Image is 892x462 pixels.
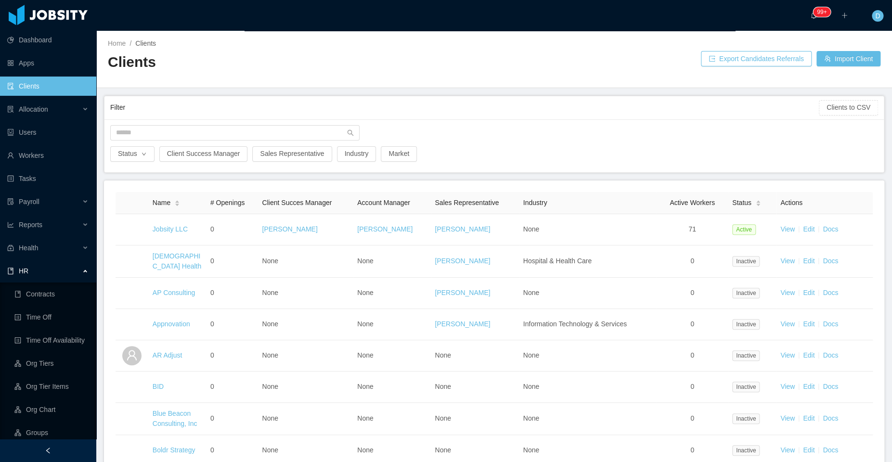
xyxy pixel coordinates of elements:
img: 6a9a9300-fa44-11e7-85a6-757826c614fb_5acd233e7abdd-400w.jpeg [122,441,142,460]
a: Edit [803,257,814,265]
span: None [262,320,278,328]
button: Sales Representative [252,146,332,162]
span: None [357,414,373,422]
a: [PERSON_NAME] [435,257,490,265]
a: Docs [823,383,838,390]
td: 0 [656,309,728,340]
a: Docs [823,320,838,328]
td: 0 [207,340,259,372]
a: icon: profileTime Off Availability [14,331,89,350]
i: icon: bell [810,12,817,19]
a: View [780,351,795,359]
i: icon: line-chart [7,221,14,228]
a: View [780,225,795,233]
a: [PERSON_NAME] [435,289,490,296]
a: Edit [803,446,814,454]
span: None [523,383,539,390]
span: Health [19,244,38,252]
a: icon: apartmentOrg Chart [14,400,89,419]
span: Payroll [19,198,39,205]
td: 0 [207,214,259,245]
span: Inactive [732,319,760,330]
i: icon: caret-up [175,199,180,202]
a: Edit [803,320,814,328]
span: None [435,383,451,390]
span: None [262,351,278,359]
td: 0 [207,309,259,340]
a: View [780,446,795,454]
span: # Openings [210,199,245,206]
span: Hospital & Health Care [523,257,592,265]
a: Edit [803,225,814,233]
span: Inactive [732,350,760,361]
a: Edit [803,289,814,296]
a: icon: apartmentOrg Tier Items [14,377,89,396]
button: Market [381,146,417,162]
a: View [780,289,795,296]
a: Edit [803,351,814,359]
a: [PERSON_NAME] [435,225,490,233]
span: None [435,414,451,422]
a: View [780,257,795,265]
td: 0 [656,278,728,309]
td: 0 [656,403,728,435]
a: [PERSON_NAME] [435,320,490,328]
span: Active Workers [670,199,715,206]
span: Status [732,198,751,208]
span: Account Manager [357,199,410,206]
span: Inactive [732,445,760,456]
a: Appnovation [153,320,190,328]
a: Home [108,39,126,47]
span: None [357,351,373,359]
img: 6a96eda0-fa44-11e7-9f69-c143066b1c39_5a5d5161a4f93-400w.png [122,315,142,334]
span: Sales Representative [435,199,499,206]
span: None [523,414,539,422]
a: icon: profileTime Off [14,308,89,327]
span: None [523,289,539,296]
td: 0 [656,245,728,278]
a: icon: apartmentOrg Tiers [14,354,89,373]
a: Docs [823,289,838,296]
a: Docs [823,225,838,233]
i: icon: file-protect [7,198,14,205]
span: HR [19,267,28,275]
a: icon: pie-chartDashboard [7,30,89,50]
span: None [357,446,373,454]
span: / [129,39,131,47]
a: icon: apartmentGroups [14,423,89,442]
span: Inactive [732,413,760,424]
td: 0 [207,372,259,403]
i: icon: solution [7,106,14,113]
button: Clients to CSV [819,100,878,115]
span: Industry [523,199,547,206]
a: [PERSON_NAME] [357,225,413,233]
i: icon: plus [841,12,848,19]
button: icon: usergroup-addImport Client [816,51,880,66]
i: icon: user [126,349,138,361]
span: None [523,351,539,359]
a: AR Adjust [153,351,182,359]
a: icon: bookContracts [14,284,89,304]
a: Edit [803,383,814,390]
button: Industry [337,146,376,162]
span: None [262,257,278,265]
span: None [357,320,373,328]
a: View [780,383,795,390]
a: [PERSON_NAME] [262,225,318,233]
span: Inactive [732,288,760,298]
i: icon: medicine-box [7,244,14,251]
td: 71 [656,214,728,245]
a: Docs [823,257,838,265]
td: 0 [207,278,259,309]
span: None [262,289,278,296]
span: None [262,446,278,454]
a: Jobsity LLC [153,225,188,233]
i: icon: caret-up [755,199,761,202]
img: 6a98c4f0-fa44-11e7-92f0-8dd2fe54cc72_5a5e2f7bcfdbd-400w.png [122,377,142,397]
span: None [357,257,373,265]
span: Clients [135,39,156,47]
sup: 332 [813,7,830,17]
i: icon: search [347,129,354,136]
span: Allocation [19,105,48,113]
img: dc41d540-fa30-11e7-b498-73b80f01daf1_657caab8ac997-400w.png [122,220,142,239]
